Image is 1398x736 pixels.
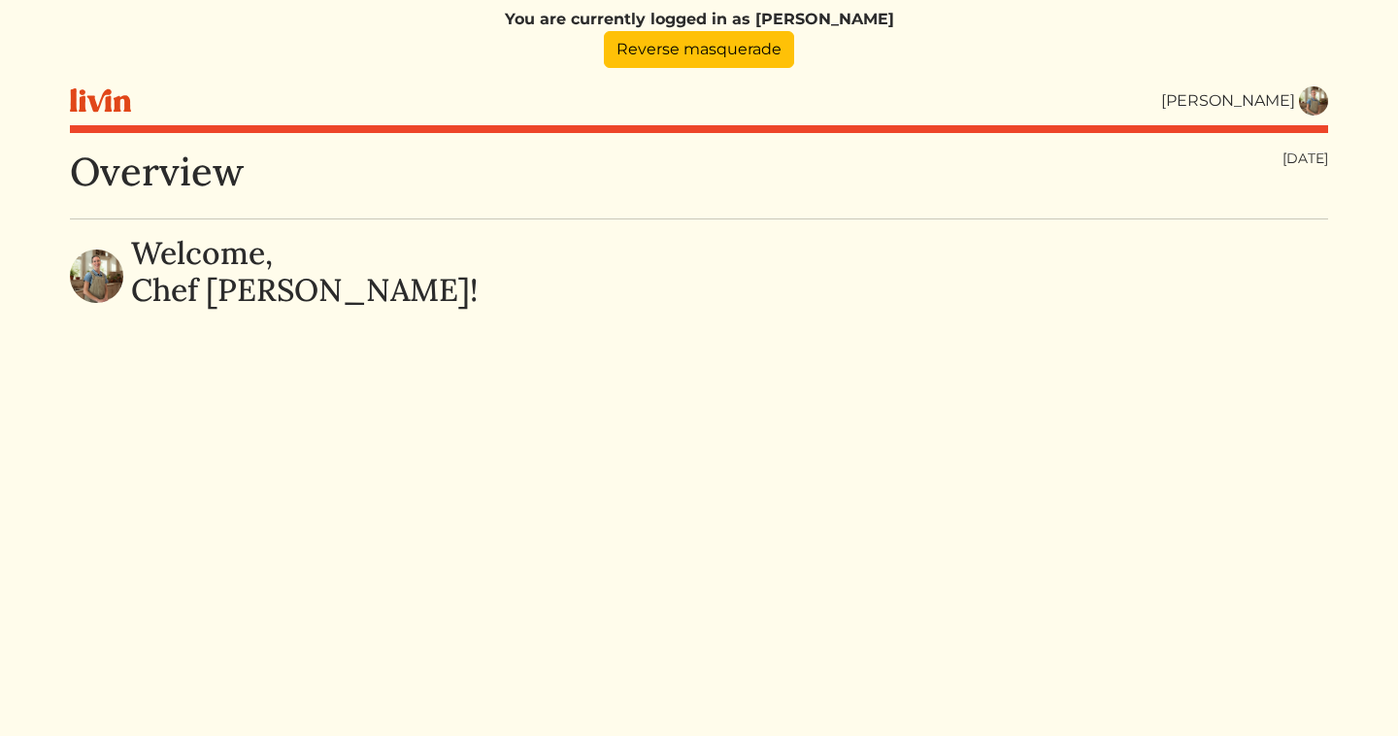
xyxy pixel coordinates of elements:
div: [PERSON_NAME] [1161,89,1295,113]
a: Reverse masquerade [604,31,794,68]
img: livin-logo-a0d97d1a881af30f6274990eb6222085a2533c92bbd1e4f22c21b4f0d0e3210c.svg [70,88,131,113]
img: b64703ed339b54c2c4b6dc4b178d5e4b [1299,86,1328,116]
h1: Overview [70,149,244,195]
div: [DATE] [1282,149,1328,169]
h2: Welcome, Chef [PERSON_NAME]! [131,235,478,310]
img: b64703ed339b54c2c4b6dc4b178d5e4b [70,250,123,303]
